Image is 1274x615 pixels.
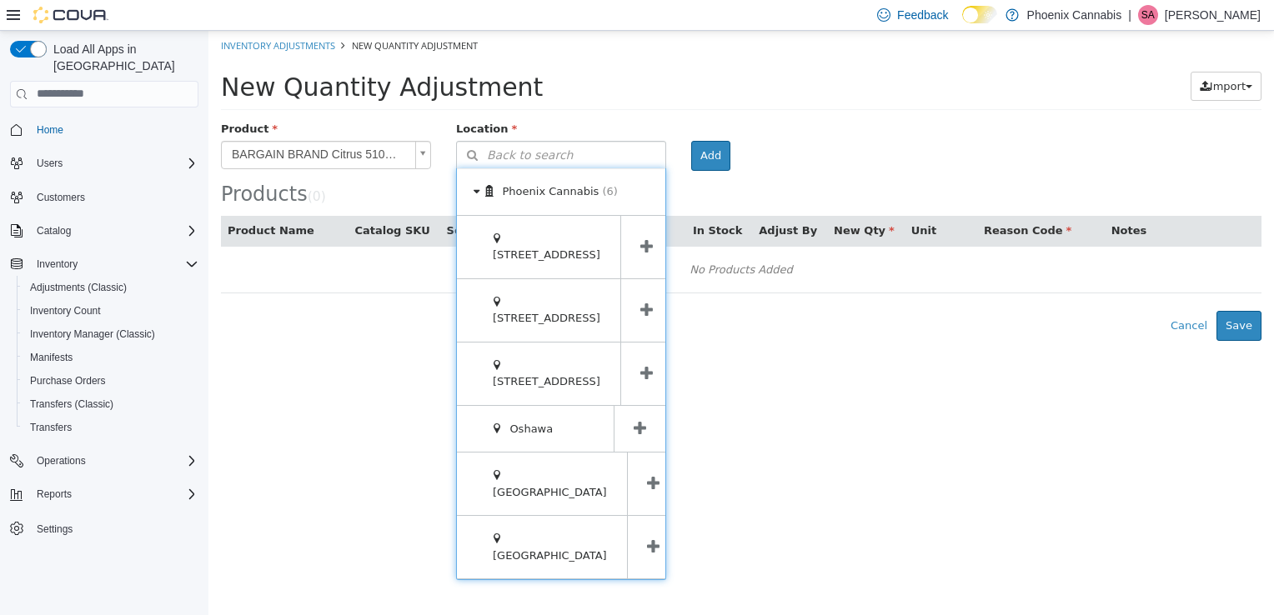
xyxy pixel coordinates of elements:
span: Settings [37,522,73,536]
span: Purchase Orders [23,371,198,391]
span: Manifests [23,347,198,367]
button: Catalog [3,219,205,242]
span: Inventory Manager (Classic) [30,327,155,341]
span: New Quantity Adjustment [143,8,269,21]
span: Back to search [248,116,364,133]
a: Transfers [23,417,78,437]
small: ( ) [99,158,118,173]
span: [STREET_ADDRESS] [284,281,392,293]
button: Cancel [953,280,1008,310]
button: Inventory Manager (Classic) [17,322,205,346]
span: Phoenix Cannabis [294,154,391,167]
div: No Products Added [23,227,1042,252]
button: Catalog SKU [146,192,224,208]
a: Customers [30,187,92,207]
span: Feedback [897,7,948,23]
span: Manifests [30,351,73,364]
a: Inventory Manager (Classic) [23,324,162,344]
span: Dark Mode [962,23,963,24]
button: Operations [30,451,93,471]
button: Inventory Count [17,299,205,322]
button: Import [982,41,1053,71]
a: Manifests [23,347,79,367]
span: Products [13,152,99,175]
a: Home [30,120,70,140]
span: Home [30,119,198,140]
input: Dark Mode [962,6,997,23]
span: Inventory Count [30,304,101,317]
span: SA [1141,5,1155,25]
span: Users [37,157,63,170]
span: Purchase Orders [30,374,106,387]
button: Transfers (Classic) [17,392,205,416]
span: [GEOGRAPHIC_DATA] [284,518,399,531]
span: Reports [30,484,198,504]
span: Inventory [30,254,198,274]
span: Operations [37,454,86,467]
span: Customers [30,187,198,207]
button: Transfers [17,416,205,439]
span: BARGAIN BRAND Citrus 510 Thread Cartridge 1g [13,111,200,137]
span: Operations [30,451,198,471]
span: Load All Apps in [GEOGRAPHIC_DATA] [47,41,198,74]
span: Home [37,123,63,137]
span: Oshawa [301,392,344,404]
button: Save [1008,280,1053,310]
button: Inventory [30,254,84,274]
span: Location [248,92,308,104]
button: Manifests [17,346,205,369]
span: Transfers [23,417,198,437]
span: Transfers (Classic) [23,394,198,414]
span: [STREET_ADDRESS] [284,344,392,357]
button: Unit [703,192,731,208]
button: Users [30,153,69,173]
img: Cova [33,7,108,23]
button: Settings [3,516,205,540]
span: Reason Code [775,193,863,206]
button: Notes [903,192,941,208]
span: Adjustments (Classic) [30,281,127,294]
span: Inventory [37,257,78,271]
a: Purchase Orders [23,371,113,391]
span: Product [13,92,69,104]
span: 0 [104,158,113,173]
a: Inventory Adjustments [13,8,127,21]
span: [GEOGRAPHIC_DATA] [284,455,399,467]
a: Inventory Count [23,301,108,321]
p: Phoenix Cannabis [1027,5,1122,25]
button: Product Name [19,192,109,208]
button: In Stock [484,192,537,208]
span: Adjustments (Classic) [23,277,198,297]
span: Customers [37,191,85,204]
span: Transfers [30,421,72,434]
span: (6) [394,154,409,167]
span: Import [1001,49,1037,62]
button: Home [3,117,205,142]
span: Transfers (Classic) [30,397,113,411]
span: New Qty [625,193,686,206]
a: Transfers (Classic) [23,394,120,414]
button: Adjust By [550,192,612,208]
span: [STREET_ADDRESS] [284,217,392,230]
button: Inventory [3,252,205,276]
span: Reports [37,487,72,501]
button: Serial / Package Number [238,192,392,208]
button: Customers [3,185,205,209]
span: Inventory Count [23,301,198,321]
p: [PERSON_NAME] [1165,5,1261,25]
a: Settings [30,519,79,539]
span: Users [30,153,198,173]
button: Operations [3,449,205,472]
span: Catalog [37,224,71,237]
span: Catalog [30,221,198,241]
button: Reports [30,484,78,504]
a: Adjustments (Classic) [23,277,133,297]
span: Settings [30,517,198,538]
button: Purchase Orders [17,369,205,392]
span: Inventory Manager (Classic) [23,324,198,344]
button: Catalog [30,221,78,241]
a: BARGAIN BRAND Citrus 510 Thread Cartridge 1g [13,110,223,138]
button: Reports [3,482,205,506]
p: | [1128,5,1131,25]
div: Sam Abdallah [1138,5,1158,25]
